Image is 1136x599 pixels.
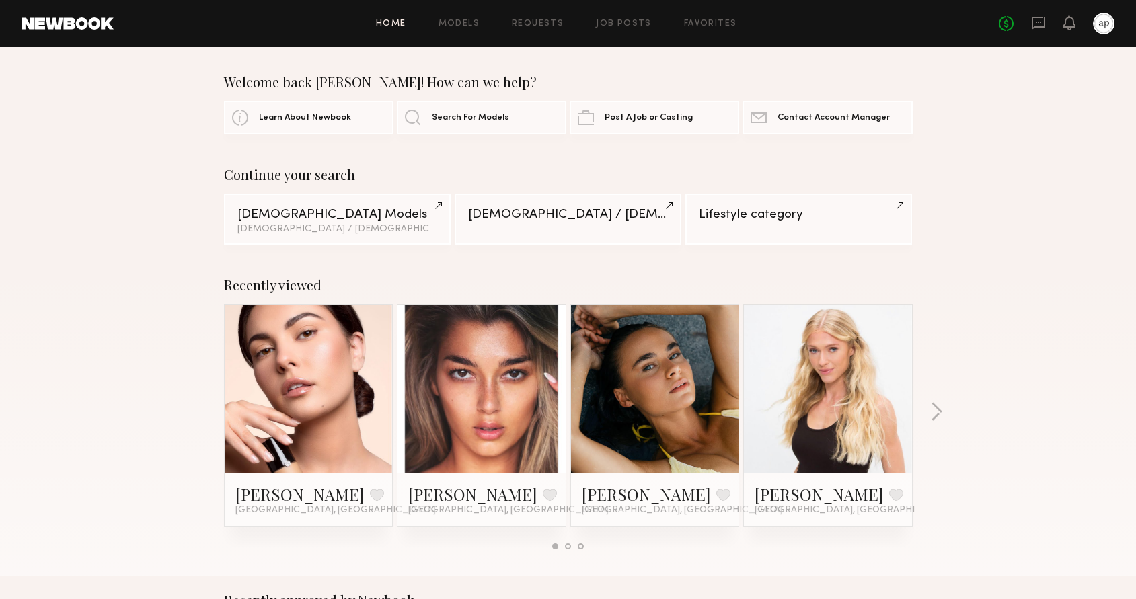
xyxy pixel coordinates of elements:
[699,208,899,221] div: Lifestyle category
[432,114,509,122] span: Search For Models
[235,505,436,516] span: [GEOGRAPHIC_DATA], [GEOGRAPHIC_DATA]
[224,277,913,293] div: Recently viewed
[512,19,564,28] a: Requests
[439,19,480,28] a: Models
[605,114,693,122] span: Post A Job or Casting
[755,505,955,516] span: [GEOGRAPHIC_DATA], [GEOGRAPHIC_DATA]
[743,101,912,134] a: Contact Account Manager
[582,505,782,516] span: [GEOGRAPHIC_DATA], [GEOGRAPHIC_DATA]
[408,505,609,516] span: [GEOGRAPHIC_DATA], [GEOGRAPHIC_DATA]
[237,208,437,221] div: [DEMOGRAPHIC_DATA] Models
[778,114,890,122] span: Contact Account Manager
[237,225,437,234] div: [DEMOGRAPHIC_DATA] / [DEMOGRAPHIC_DATA]
[755,483,884,505] a: [PERSON_NAME]
[570,101,739,134] a: Post A Job or Casting
[596,19,652,28] a: Job Posts
[685,194,912,245] a: Lifestyle category
[455,194,681,245] a: [DEMOGRAPHIC_DATA] / [DEMOGRAPHIC_DATA]
[408,483,537,505] a: [PERSON_NAME]
[224,74,913,90] div: Welcome back [PERSON_NAME]! How can we help?
[582,483,711,505] a: [PERSON_NAME]
[397,101,566,134] a: Search For Models
[224,101,393,134] a: Learn About Newbook
[224,194,451,245] a: [DEMOGRAPHIC_DATA] Models[DEMOGRAPHIC_DATA] / [DEMOGRAPHIC_DATA]
[224,167,913,183] div: Continue your search
[468,208,668,221] div: [DEMOGRAPHIC_DATA] / [DEMOGRAPHIC_DATA]
[684,19,737,28] a: Favorites
[259,114,351,122] span: Learn About Newbook
[376,19,406,28] a: Home
[235,483,365,505] a: [PERSON_NAME]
